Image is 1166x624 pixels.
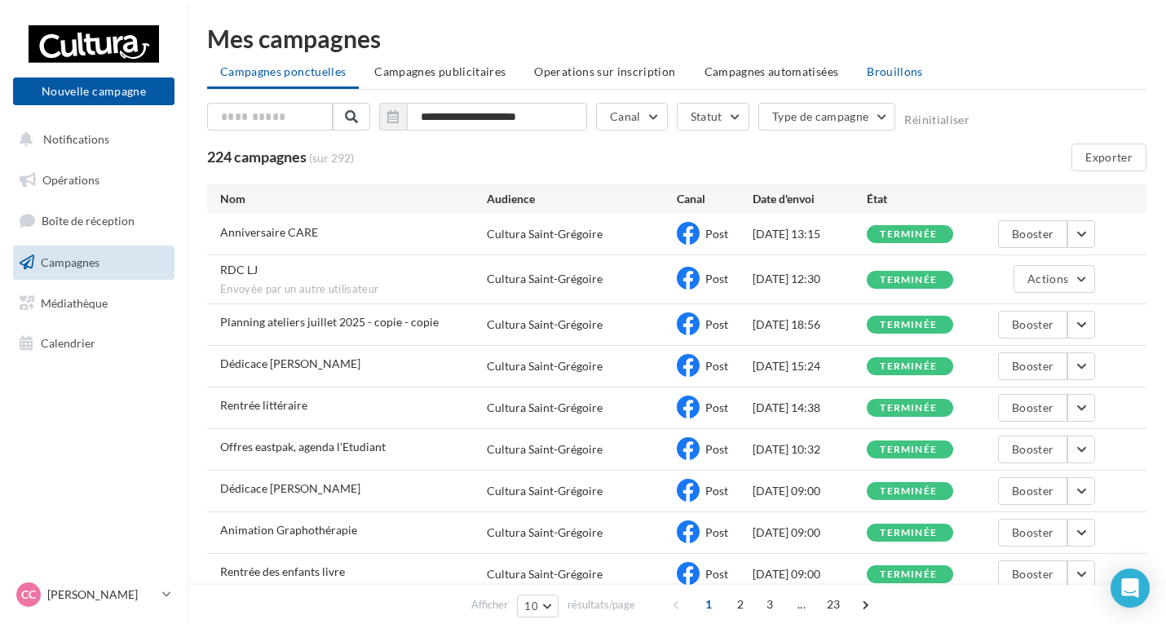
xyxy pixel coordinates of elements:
span: 3 [757,591,783,617]
span: Opérations [42,173,99,187]
div: Cultura Saint-Grégoire [487,316,603,333]
span: Médiathèque [41,295,108,309]
span: Dédicace Marie La Fragette [220,356,360,370]
button: Actions [1014,265,1095,293]
span: Notifications [43,132,109,146]
span: 2 [727,591,753,617]
span: Brouillons [867,64,923,78]
button: Type de campagne [758,103,896,131]
span: Post [705,227,728,241]
button: Booster [998,436,1067,463]
div: terminée [880,569,937,580]
button: Exporter [1071,144,1146,171]
span: Envoyée par un autre utilisateur [220,282,487,297]
span: Afficher [471,597,508,613]
button: Booster [998,394,1067,422]
button: Booster [998,477,1067,505]
div: [DATE] 09:00 [753,524,867,541]
div: [DATE] 15:24 [753,358,867,374]
span: Boîte de réception [42,214,135,228]
div: terminée [880,229,937,240]
div: terminée [880,528,937,538]
div: Nom [220,191,487,207]
div: Mes campagnes [207,26,1146,51]
span: Rentrée littéraire [220,398,307,412]
span: 10 [524,600,538,613]
span: Post [705,272,728,285]
button: Notifications [10,122,171,157]
span: Post [705,442,728,456]
a: Boîte de réception [10,203,178,238]
span: Dédicace Hélène Dumont [220,481,360,495]
span: 224 campagnes [207,148,307,166]
div: Cultura Saint-Grégoire [487,566,603,582]
div: [DATE] 10:32 [753,441,867,458]
div: terminée [880,445,937,455]
span: Post [705,484,728,498]
span: CC [21,586,36,603]
span: (sur 292) [309,150,354,166]
button: 10 [517,595,559,617]
a: Calendrier [10,326,178,361]
a: Médiathèque [10,286,178,321]
button: Booster [998,560,1067,588]
span: Calendrier [41,336,95,350]
span: Campagnes publicitaires [374,64,506,78]
a: Campagnes [10,246,178,280]
div: terminée [880,486,937,497]
button: Nouvelle campagne [13,77,174,105]
div: Cultura Saint-Grégoire [487,226,603,242]
span: Post [705,359,728,373]
span: Post [705,525,728,539]
span: Actions [1027,272,1068,285]
div: Cultura Saint-Grégoire [487,400,603,416]
div: Date d'envoi [753,191,867,207]
div: État [867,191,981,207]
span: Campagnes automatisées [704,64,839,78]
div: terminée [880,275,937,285]
a: Opérations [10,163,178,197]
div: [DATE] 13:15 [753,226,867,242]
a: CC [PERSON_NAME] [13,579,174,610]
div: Audience [487,191,677,207]
span: 1 [696,591,722,617]
span: Rentrée des enfants livre [220,564,345,578]
div: Cultura Saint-Grégoire [487,441,603,458]
span: Campagnes [41,255,99,269]
div: [DATE] 14:38 [753,400,867,416]
div: [DATE] 09:00 [753,566,867,582]
div: Cultura Saint-Grégoire [487,358,603,374]
div: Cultura Saint-Grégoire [487,524,603,541]
button: Canal [596,103,668,131]
button: Booster [998,220,1067,248]
div: Cultura Saint-Grégoire [487,483,603,499]
button: Réinitialiser [904,113,969,126]
span: RDC LJ [220,263,258,277]
button: Booster [998,311,1067,339]
span: Animation Graphothérapie [220,523,357,537]
div: [DATE] 18:56 [753,316,867,333]
div: terminée [880,403,937,414]
span: résultats/page [568,597,635,613]
span: ... [788,591,815,617]
div: Cultura Saint-Grégoire [487,271,603,287]
span: Post [705,401,728,414]
div: terminée [880,361,937,372]
button: Booster [998,519,1067,547]
div: terminée [880,320,937,330]
span: 23 [820,591,847,617]
div: Open Intercom Messenger [1111,569,1150,608]
span: Offres eastpak, agenda l'Etudiant [220,440,386,454]
div: Canal [677,191,753,207]
span: Operations sur inscription [534,64,675,78]
div: [DATE] 09:00 [753,483,867,499]
span: Post [705,317,728,331]
button: Booster [998,352,1067,380]
span: Planning ateliers juillet 2025 - copie - copie [220,315,439,329]
button: Statut [677,103,749,131]
span: Post [705,567,728,581]
div: [DATE] 12:30 [753,271,867,287]
span: Anniversaire CARE [220,225,318,239]
p: [PERSON_NAME] [47,586,156,603]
